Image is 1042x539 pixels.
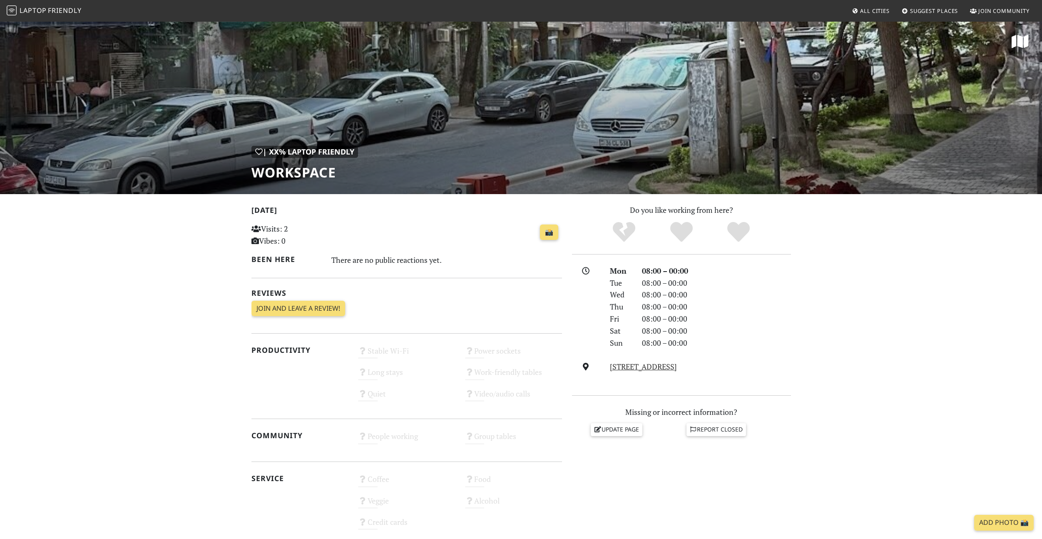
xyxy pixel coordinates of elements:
span: Join Community [978,7,1030,15]
div: Credit cards [353,515,460,537]
div: No [595,221,653,244]
p: Missing or incorrect information? [572,406,791,418]
a: 📸 [540,225,558,240]
div: 08:00 – 00:00 [637,313,796,325]
div: Yes [653,221,710,244]
span: Friendly [48,6,81,15]
div: Group tables [460,429,567,451]
div: Coffee [353,472,460,494]
div: Fri [605,313,637,325]
div: Long stays [353,365,460,387]
img: LaptopFriendly [7,5,17,15]
div: | XX% Laptop Friendly [251,146,358,158]
h1: WorkSpace [251,165,358,180]
div: Video/audio calls [460,387,567,408]
div: Tue [605,277,637,289]
div: Veggie [353,494,460,515]
div: Wed [605,289,637,301]
div: Food [460,472,567,494]
a: LaptopFriendly LaptopFriendly [7,4,82,18]
div: There are no public reactions yet. [331,253,562,267]
h2: Service [251,474,348,483]
a: Report closed [686,423,746,436]
div: Sat [605,325,637,337]
div: Sun [605,337,637,349]
a: Suggest Places [898,3,962,18]
span: Laptop [20,6,47,15]
div: People working [353,429,460,451]
div: Stable Wi-Fi [353,344,460,365]
span: Suggest Places [910,7,958,15]
div: Definitely! [710,221,767,244]
a: Add Photo 📸 [974,515,1034,531]
a: Update page [591,423,642,436]
p: Do you like working from here? [572,204,791,216]
span: All Cities [860,7,890,15]
div: Mon [605,265,637,277]
h2: [DATE] [251,206,562,218]
a: Join and leave a review! [251,301,345,317]
p: Visits: 2 Vibes: 0 [251,223,348,247]
div: Thu [605,301,637,313]
div: 08:00 – 00:00 [637,289,796,301]
h2: Productivity [251,346,348,354]
div: Alcohol [460,494,567,515]
a: Join Community [967,3,1033,18]
div: Quiet [353,387,460,408]
div: 08:00 – 00:00 [637,265,796,277]
div: 08:00 – 00:00 [637,277,796,289]
div: 08:00 – 00:00 [637,301,796,313]
h2: Been here [251,255,322,264]
div: 08:00 – 00:00 [637,337,796,349]
a: All Cities [848,3,893,18]
div: Work-friendly tables [460,365,567,387]
div: 08:00 – 00:00 [637,325,796,337]
div: Power sockets [460,344,567,365]
a: [STREET_ADDRESS] [610,362,677,372]
h2: Community [251,431,348,440]
h2: Reviews [251,289,562,297]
